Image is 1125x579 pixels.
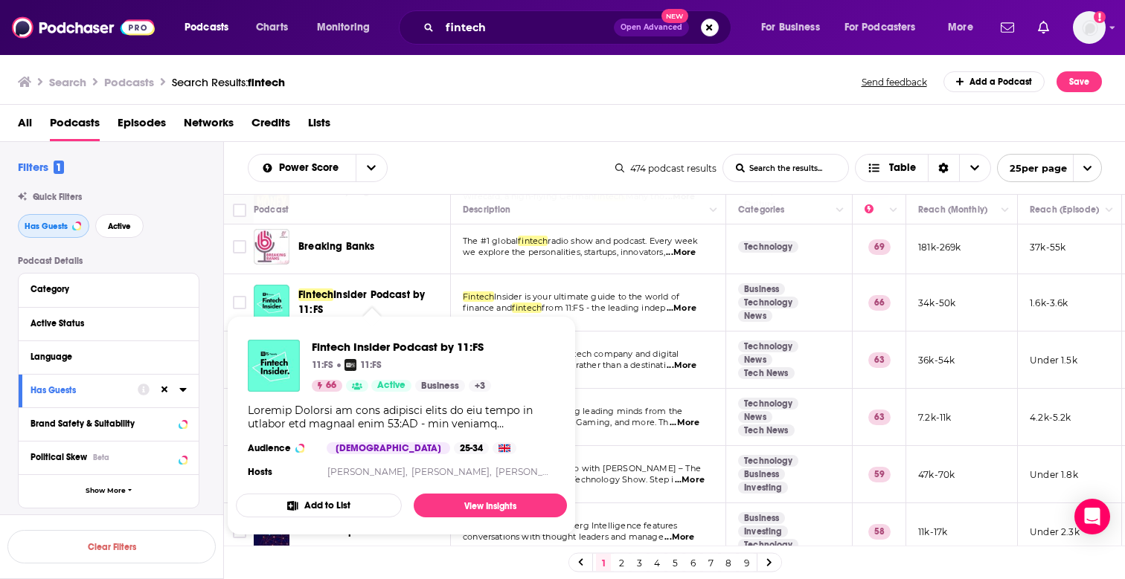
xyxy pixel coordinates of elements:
[995,15,1020,40] a: Show notifications dropdown
[1074,499,1110,534] div: Open Intercom Messenger
[344,359,356,371] img: 11:FS
[997,154,1102,182] button: open menu
[251,111,290,141] a: Credits
[1030,525,1080,538] p: Under 2.3k
[248,340,300,392] img: Fintech Insider Podcast by 11:FS
[463,463,701,473] span: Unlock the Future of Crypto with [PERSON_NAME] – The
[615,163,717,174] div: 474 podcast results
[998,157,1067,180] span: 25 per page
[317,17,370,38] span: Monitoring
[312,340,491,354] a: Fintech Insider Podcast by 11:FS
[415,380,465,392] a: Business
[463,236,518,246] span: The #1 global
[868,239,891,254] p: 69
[463,531,664,542] span: conversations with thought leaders and manage
[868,467,891,482] p: 59
[327,442,450,454] div: [DEMOGRAPHIC_DATA]
[512,303,542,313] span: fintech
[494,291,679,302] span: Insider is your ultimate guide to the world of
[1030,468,1078,481] p: Under 1.8k
[31,447,187,466] button: Political SkewBeta
[738,424,795,436] a: Tech News
[738,468,785,480] a: Business
[738,525,788,537] a: Investing
[298,240,374,253] span: Breaking Banks
[1094,11,1106,23] svg: Add a profile image
[943,71,1045,92] a: Add a Podcast
[18,111,32,141] span: All
[835,16,937,39] button: open menu
[31,381,138,399] button: Has Guests
[738,354,772,366] a: News
[31,414,187,433] button: Brand Safety & Suitability
[174,16,248,39] button: open menu
[307,16,389,39] button: open menu
[308,111,330,141] span: Lists
[855,154,991,182] button: Choose View
[95,214,144,238] button: Active
[248,154,388,182] h2: Choose List sort
[670,417,699,429] span: ...More
[667,360,696,372] span: ...More
[31,284,177,294] div: Category
[18,214,89,238] button: Has Guests
[1100,201,1118,219] button: Column Actions
[844,17,916,38] span: For Podcasters
[463,201,510,219] div: Description
[738,310,772,322] a: News
[33,192,82,202] span: Quick Filters
[172,75,285,89] div: Search Results:
[344,359,382,371] a: 11:FS11:FS
[31,385,128,395] div: Has Guests
[1030,411,1071,424] p: 4.2k-5.2k
[539,417,668,427] span: , crypto, iGaming, and more. Th
[118,111,166,141] span: Episodes
[256,17,288,38] span: Charts
[185,17,228,38] span: Podcasts
[454,442,489,454] div: 25-34
[703,554,718,572] a: 7
[857,76,932,88] button: Send feedback
[463,247,665,257] span: we explore the personalities, startups, innovators,
[614,19,689,36] button: Open AdvancedNew
[246,16,297,39] a: Charts
[868,524,891,539] p: 58
[918,525,947,538] p: 11k-17k
[254,285,289,320] a: Fintech Insider Podcast by 11:FS
[621,24,682,31] span: Open Advanced
[104,75,154,89] h3: Podcasts
[596,554,611,572] a: 1
[31,352,177,362] div: Language
[918,241,961,253] p: 181k-269k
[685,554,700,572] a: 6
[738,411,772,423] a: News
[31,452,87,462] span: Political Skew
[705,201,722,219] button: Column Actions
[868,410,891,424] p: 63
[312,359,333,371] p: 11:FS
[738,455,798,467] a: Technology
[738,482,788,494] a: Investing
[184,111,234,141] a: Networks
[1030,241,1065,253] p: 37k-55k
[18,160,64,174] h2: Filters
[360,359,382,371] p: 11:FS
[463,303,512,313] span: finance and
[1030,201,1099,219] div: Reach (Episode)
[889,163,916,173] span: Table
[738,512,785,524] a: Business
[664,531,694,543] span: ...More
[463,291,494,302] span: Fintech
[632,554,647,572] a: 3
[7,530,216,563] button: Clear Filters
[650,554,664,572] a: 4
[675,474,705,486] span: ...More
[469,380,491,392] a: +3
[666,247,696,259] span: ...More
[542,303,665,313] span: from 11:FS - the leading indep
[928,155,959,181] div: Sort Direction
[738,297,798,308] a: Technology
[31,347,187,366] button: Language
